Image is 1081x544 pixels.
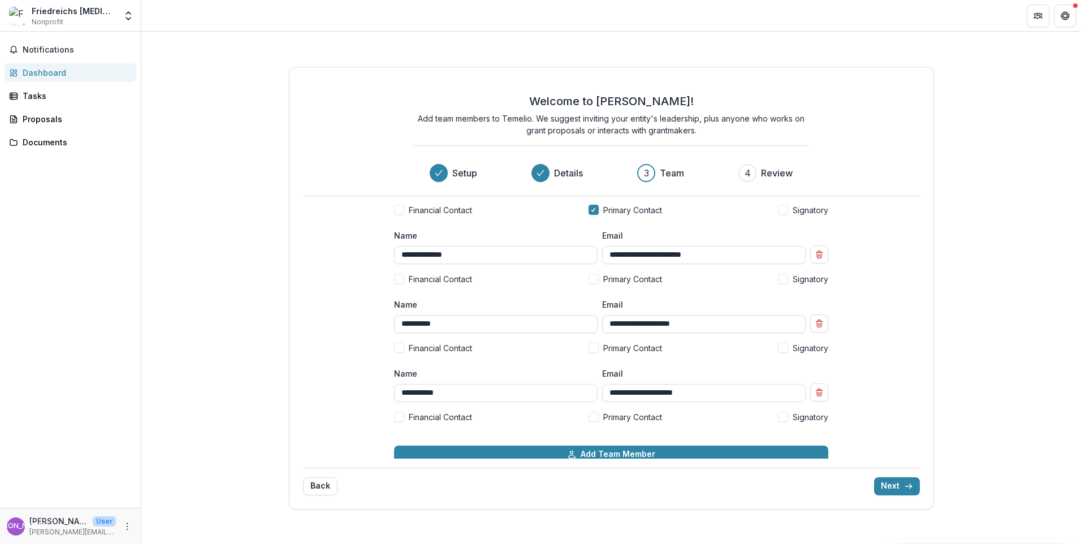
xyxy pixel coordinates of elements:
span: Primary Contact [603,411,662,423]
button: More [120,520,134,533]
button: Back [303,477,338,495]
h3: Team [660,166,684,180]
button: Remove team member [810,383,828,401]
div: 4 [745,166,751,180]
div: 3 [644,166,649,180]
button: Add Team Member [394,446,828,464]
h2: Welcome to [PERSON_NAME]! [529,94,694,108]
p: User [93,516,116,526]
label: Email [602,368,799,379]
span: Nonprofit [32,17,63,27]
label: Email [602,299,799,310]
span: Financial Contact [409,204,472,216]
div: Documents [23,136,127,148]
a: Tasks [5,87,136,105]
a: Dashboard [5,63,136,82]
div: Progress [430,164,793,182]
button: Get Help [1054,5,1076,27]
span: Financial Contact [409,411,472,423]
p: [PERSON_NAME] [29,515,88,527]
span: Signatory [793,411,828,423]
div: Proposals [23,113,127,125]
span: Financial Contact [409,342,472,354]
div: Tasks [23,90,127,102]
button: Open entity switcher [120,5,136,27]
div: Friedreichs [MEDICAL_DATA] Research Alliance [32,5,116,17]
label: Name [394,299,591,310]
span: Primary Contact [603,342,662,354]
p: Add team members to Temelio. We suggest inviting your entity's leadership, plus anyone who works ... [413,113,809,136]
p: [PERSON_NAME][EMAIL_ADDRESS][PERSON_NAME][DOMAIN_NAME] [29,527,116,537]
h3: Setup [452,166,477,180]
button: Partners [1027,5,1049,27]
button: Remove team member [810,314,828,333]
label: Name [394,230,591,241]
button: Remove team member [810,245,828,264]
span: Primary Contact [603,273,662,285]
a: Proposals [5,110,136,128]
span: Notifications [23,45,132,55]
label: Name [394,368,591,379]
h3: Review [761,166,793,180]
div: Dashboard [23,67,127,79]
span: Signatory [793,342,828,354]
img: Friedreichs Ataxia Research Alliance [9,7,27,25]
h3: Details [554,166,583,180]
span: Primary Contact [603,204,662,216]
button: Notifications [5,41,136,59]
span: Signatory [793,273,828,285]
button: Next [874,477,920,495]
label: Email [602,230,799,241]
span: Signatory [793,204,828,216]
a: Documents [5,133,136,152]
span: Financial Contact [409,273,472,285]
